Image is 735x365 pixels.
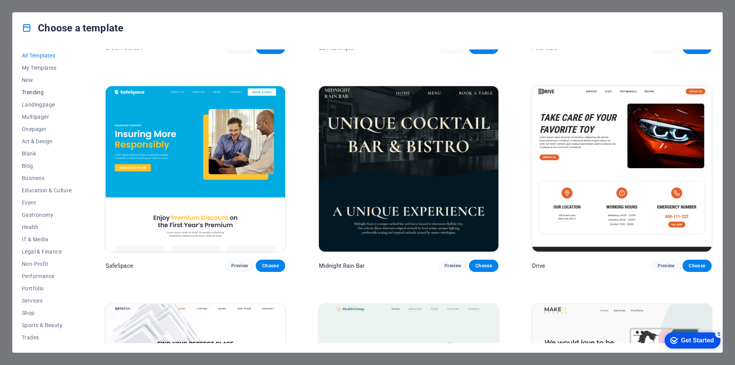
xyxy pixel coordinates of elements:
[22,123,72,135] button: Onepager
[689,263,706,269] span: Choose
[22,111,72,123] button: Multipager
[22,200,72,206] span: Event
[23,8,56,15] div: Get Started
[22,86,72,98] button: Trending
[683,260,712,272] button: Choose
[475,263,492,269] span: Choose
[22,331,72,344] button: Trades
[22,282,72,295] button: Portfolio
[22,101,72,108] span: Landingpage
[22,52,72,59] span: All Templates
[262,263,279,269] span: Choose
[438,260,467,272] button: Preview
[319,86,498,252] img: Midnight Rain Bar
[106,86,285,252] img: SafeSpace
[57,2,64,9] div: 5
[22,49,72,62] button: All Templates
[22,163,72,169] span: Blog
[22,114,72,120] span: Multipager
[658,263,675,269] span: Preview
[22,62,72,74] button: My Templates
[22,65,72,71] span: My Templates
[22,74,72,86] button: New
[231,263,248,269] span: Preview
[22,172,72,184] button: Business
[22,187,72,193] span: Education & Culture
[22,160,72,172] button: Blog
[22,98,72,111] button: Landingpage
[22,310,72,316] span: Shop
[22,319,72,331] button: Sports & Beauty
[22,184,72,196] button: Education & Culture
[22,147,72,160] button: Blank
[22,135,72,147] button: Art & Design
[22,261,72,267] span: Non-Profit
[22,221,72,233] button: Health
[22,151,72,157] span: Blank
[22,298,72,304] span: Services
[22,175,72,181] span: Business
[6,4,62,20] div: Get Started 5 items remaining, 0% complete
[22,295,72,307] button: Services
[22,209,72,221] button: Gastronomy
[532,262,546,270] p: Drive
[652,260,681,272] button: Preview
[22,224,72,230] span: Health
[106,262,133,270] p: SafeSpace
[22,126,72,132] span: Onepager
[225,260,254,272] button: Preview
[22,249,72,255] span: Legal & Finance
[22,236,72,242] span: IT & Media
[22,322,72,328] span: Sports & Beauty
[22,270,72,282] button: Performance
[22,138,72,144] span: Art & Design
[319,262,364,270] p: Midnight Rain Bar
[22,22,123,34] h4: Choose a template
[22,258,72,270] button: Non-Profit
[22,285,72,291] span: Portfolio
[22,307,72,319] button: Shop
[22,196,72,209] button: Event
[444,263,461,269] span: Preview
[22,212,72,218] span: Gastronomy
[532,86,712,252] img: Drive
[256,260,285,272] button: Choose
[22,246,72,258] button: Legal & Finance
[22,233,72,246] button: IT & Media
[22,89,72,95] span: Trending
[469,260,498,272] button: Choose
[22,77,72,83] span: New
[22,273,72,279] span: Performance
[22,334,72,340] span: Trades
